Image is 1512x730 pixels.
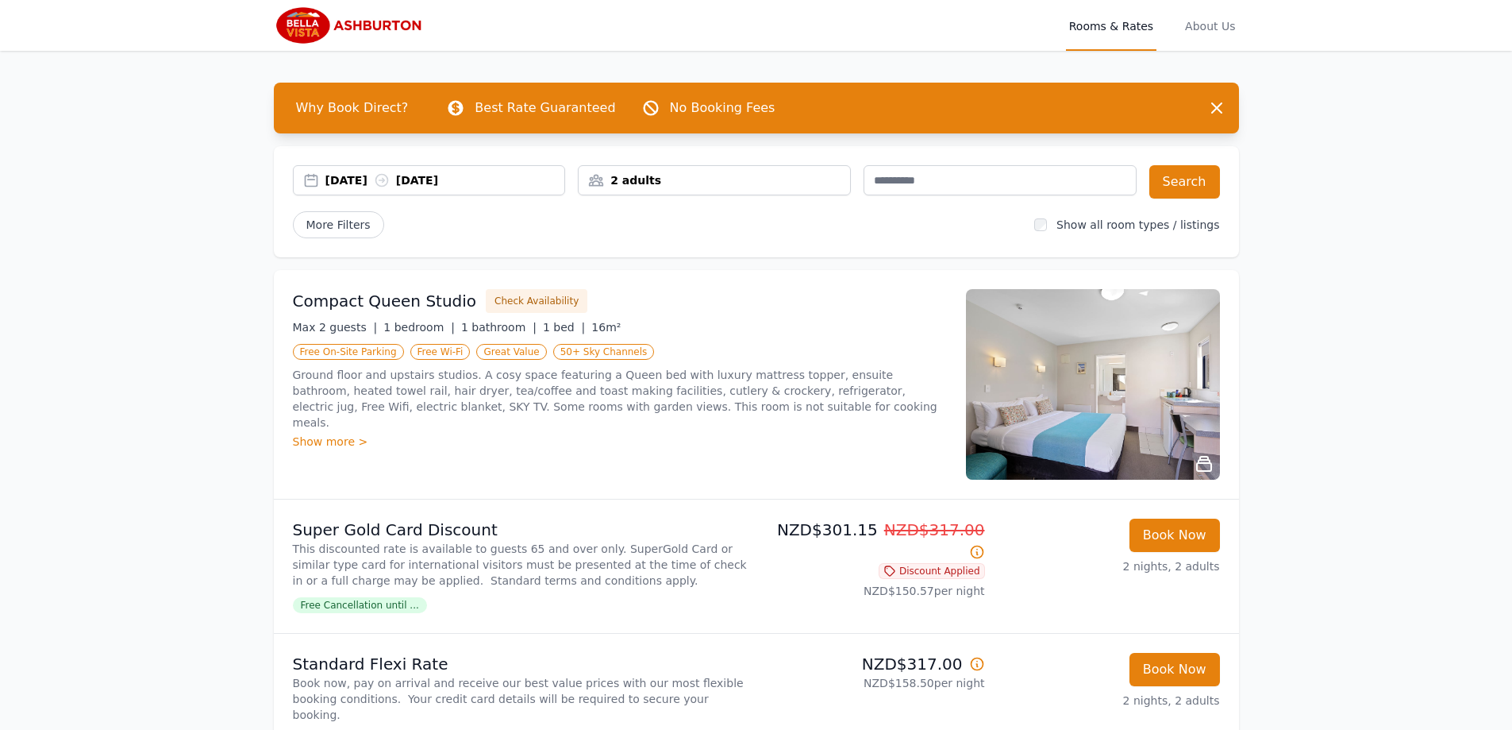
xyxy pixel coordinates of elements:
h3: Compact Queen Studio [293,290,477,312]
span: 1 bathroom | [461,321,537,334]
p: NZD$301.15 [763,519,985,563]
p: Standard Flexi Rate [293,653,750,675]
span: Free On-Site Parking [293,344,404,360]
span: Max 2 guests | [293,321,378,334]
span: Why Book Direct? [283,92,421,124]
div: Show more > [293,434,947,450]
button: Book Now [1129,519,1220,552]
span: 50+ Sky Channels [553,344,655,360]
p: NZD$158.50 per night [763,675,985,691]
span: Discount Applied [879,563,985,579]
p: NZD$317.00 [763,653,985,675]
p: No Booking Fees [670,98,775,118]
p: NZD$150.57 per night [763,583,985,599]
button: Check Availability [486,289,587,313]
span: 16m² [591,321,621,334]
span: Free Cancellation until ... [293,597,427,613]
span: NZD$317.00 [884,520,985,539]
span: Free Wi-Fi [410,344,471,360]
p: 2 nights, 2 adults [998,693,1220,709]
div: [DATE] [DATE] [325,172,565,188]
p: Super Gold Card Discount [293,519,750,541]
p: Ground floor and upstairs studios. A cosy space featuring a Queen bed with luxury mattress topper... [293,367,947,431]
div: 2 adults [579,172,850,188]
p: Book now, pay on arrival and receive our best value prices with our most flexible booking conditi... [293,675,750,723]
span: More Filters [293,211,384,238]
p: Best Rate Guaranteed [475,98,615,118]
span: 1 bedroom | [383,321,455,334]
label: Show all room types / listings [1056,218,1219,231]
span: Great Value [476,344,546,360]
img: Bella Vista Ashburton [274,6,427,44]
button: Search [1149,165,1220,199]
button: Book Now [1129,653,1220,686]
p: This discounted rate is available to guests 65 and over only. SuperGold Card or similar type card... [293,541,750,589]
span: 1 bed | [543,321,585,334]
p: 2 nights, 2 adults [998,558,1220,574]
